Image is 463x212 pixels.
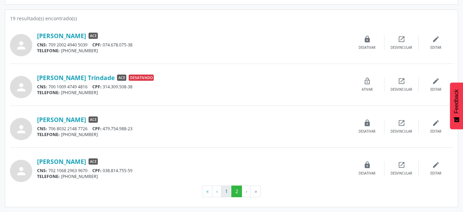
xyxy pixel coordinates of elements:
div: [PHONE_NUMBER] [37,90,350,96]
div: Editar [430,129,441,134]
i: edit [432,77,440,85]
span: CPF: [92,84,102,90]
i: person [15,39,27,52]
div: [PHONE_NUMBER] [37,132,350,137]
ul: Pagination [10,186,453,197]
div: Desvincular [391,87,412,92]
button: Go to page 1 [221,186,232,197]
span: TELEFONE: [37,132,60,137]
i: person [15,81,27,93]
div: 706 8032 2148 7726 479.754.988-23 [37,126,350,132]
span: TELEFONE: [37,48,60,54]
div: [PHONE_NUMBER] [37,174,350,179]
i: lock [363,35,371,43]
div: Editar [430,45,441,50]
span: Feedback [453,89,460,113]
div: 700 1009 4749 4816 314.309.508-38 [37,84,350,90]
i: edit [432,161,440,169]
span: CPF: [92,126,102,132]
button: Go to first page [202,186,212,197]
div: Desvincular [391,171,412,176]
div: [PHONE_NUMBER] [37,48,350,54]
span: CNS: [37,126,47,132]
i: open_in_new [398,161,405,169]
i: open_in_new [398,77,405,85]
a: [PERSON_NAME] Trindade [37,74,115,81]
i: edit [432,35,440,43]
span: CPF: [92,42,102,48]
button: Feedback - Mostrar pesquisa [450,82,463,129]
i: person [15,123,27,135]
div: 19 resultado(s) encontrado(s) [10,15,453,22]
div: Desativar [359,129,375,134]
i: edit [432,119,440,127]
span: TELEFONE: [37,174,60,179]
div: Ativar [362,87,373,92]
button: Go to previous page [212,186,221,197]
div: Editar [430,171,441,176]
span: CNS: [37,42,47,48]
div: Desativar [359,171,375,176]
span: CNS: [37,84,47,90]
div: 709 2002 4940 5039 074.678.075-38 [37,42,350,48]
span: CNS: [37,168,47,174]
i: open_in_new [398,119,405,127]
a: [PERSON_NAME] [37,32,86,40]
div: 702 1068 2963 9670 038.814.755-59 [37,168,350,174]
span: Desativado [129,75,154,81]
div: Desvincular [391,129,412,134]
i: open_in_new [398,35,405,43]
div: Desativar [359,45,375,50]
span: CPF: [92,168,102,174]
span: ACE [89,116,98,123]
i: person [15,165,27,177]
a: [PERSON_NAME] [37,158,86,165]
i: lock_open [363,77,371,85]
a: [PERSON_NAME] [37,116,86,123]
span: ACE [89,33,98,39]
i: lock [363,161,371,169]
button: Go to page 2 [231,186,242,197]
span: ACE [117,75,126,81]
div: Editar [430,87,441,92]
span: TELEFONE: [37,90,60,96]
i: lock [363,119,371,127]
span: ACE [89,158,98,165]
div: Desvincular [391,45,412,50]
